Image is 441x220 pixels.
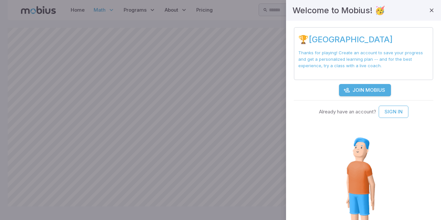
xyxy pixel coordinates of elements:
[298,50,429,69] p: Thanks for playing! Create an account to save your progress and get a personalized learning plan ...
[319,108,376,115] p: Already have an account?
[379,106,408,118] a: Sign In
[298,33,429,46] h4: 🏆 [GEOGRAPHIC_DATA]
[292,4,385,17] h4: Welcome to Mobius! 🥳
[339,84,391,96] a: Join Mobius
